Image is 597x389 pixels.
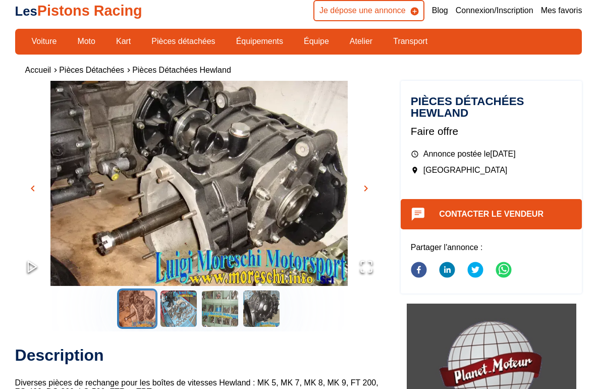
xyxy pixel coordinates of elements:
h2: Description [15,345,384,365]
button: Go to Slide 4 [241,288,282,329]
a: Accueil [25,66,51,74]
a: Transport [387,33,434,50]
button: chevron_left [25,181,40,196]
div: Thumbnail Navigation [15,288,384,329]
button: Contacter le vendeur [401,199,582,229]
a: Contacter le vendeur [439,210,544,218]
a: Moto [71,33,102,50]
a: Voiture [25,33,64,50]
div: Go to Slide 1 [15,81,384,286]
span: chevron_left [27,182,39,194]
a: Kart [110,33,137,50]
button: Open Fullscreen [349,250,384,286]
p: Partager l'annonce : [411,242,572,253]
p: [GEOGRAPHIC_DATA] [411,165,572,176]
a: Blog [432,5,448,16]
button: facebook [411,256,427,286]
button: Go to Slide 3 [200,288,240,329]
button: whatsapp [496,256,512,286]
a: Pièces détachées [145,33,222,50]
a: Mes favoris [541,5,582,16]
button: twitter [467,256,483,286]
a: Pièces détachées [59,66,124,74]
span: chevron_right [360,182,372,194]
a: Équipements [230,33,290,50]
button: Go to Slide 1 [117,288,157,329]
button: Go to Slide 2 [158,288,199,329]
p: Annonce postée le [DATE] [411,149,572,160]
a: Atelier [343,33,379,50]
a: Pièces détachées Hewland [132,66,231,74]
button: chevron_right [358,181,373,196]
span: Les [15,4,37,18]
button: linkedin [439,256,455,286]
a: Connexion/Inscription [456,5,533,16]
img: image [15,81,384,286]
a: Équipe [297,33,336,50]
button: Play or Pause Slideshow [15,250,49,286]
a: LesPistons Racing [15,3,142,19]
h1: Pièces détachées Hewland [411,96,572,119]
p: Faire offre [411,124,572,138]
